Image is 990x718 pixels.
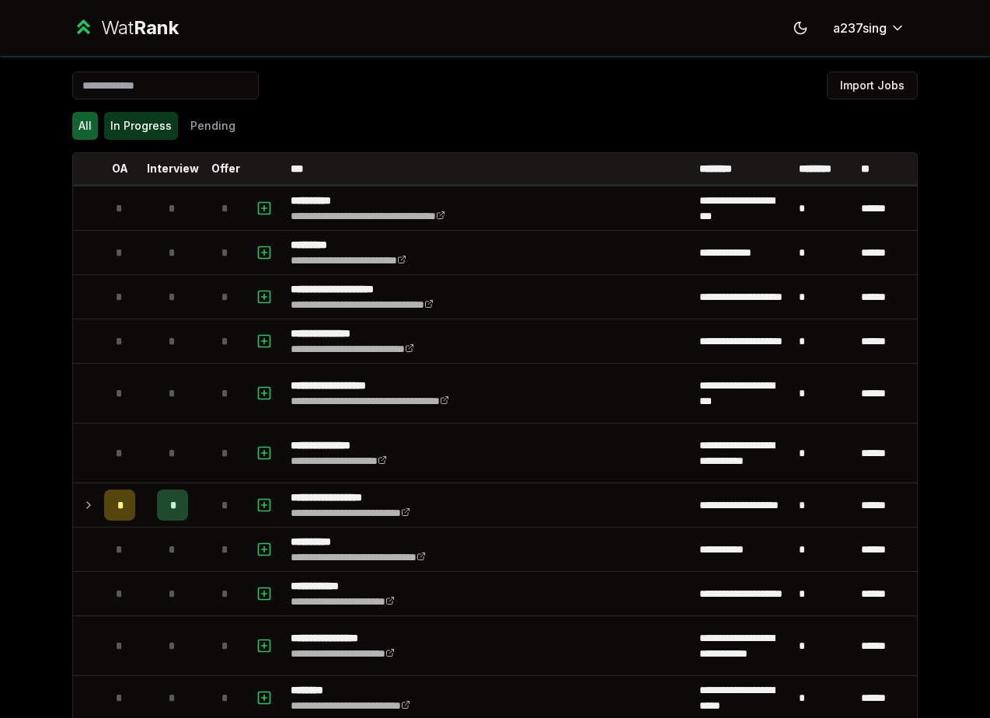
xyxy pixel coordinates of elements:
span: a237sing [833,19,887,37]
div: Wat [101,16,179,40]
a: WatRank [72,16,179,40]
p: OA [112,161,128,176]
p: Offer [211,161,240,176]
button: In Progress [104,112,178,140]
p: Interview [147,161,199,176]
button: Import Jobs [827,71,918,99]
span: Rank [134,16,179,39]
button: a237sing [821,14,918,42]
button: Pending [184,112,242,140]
button: All [72,112,98,140]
